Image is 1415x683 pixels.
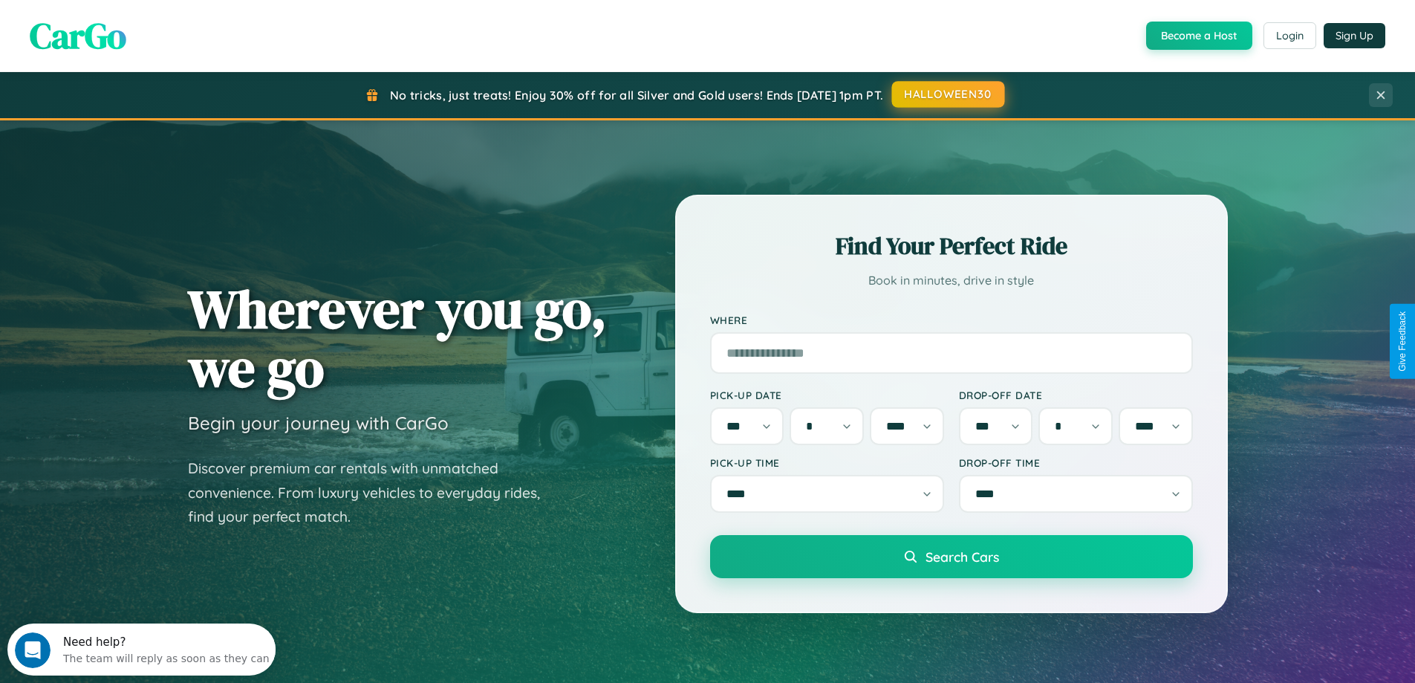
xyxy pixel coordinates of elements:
[1263,22,1316,49] button: Login
[1324,23,1385,48] button: Sign Up
[15,632,51,668] iframe: Intercom live chat
[7,624,276,676] iframe: Intercom live chat discovery launcher
[1146,22,1252,50] button: Become a Host
[959,389,1193,401] label: Drop-off Date
[710,389,944,401] label: Pick-up Date
[188,456,559,529] p: Discover premium car rentals with unmatched convenience. From luxury vehicles to everyday rides, ...
[390,88,883,103] span: No tricks, just treats! Enjoy 30% off for all Silver and Gold users! Ends [DATE] 1pm PT.
[6,6,276,47] div: Open Intercom Messenger
[188,279,607,397] h1: Wherever you go, we go
[710,314,1193,326] label: Where
[710,230,1193,262] h2: Find Your Perfect Ride
[710,270,1193,291] p: Book in minutes, drive in style
[959,456,1193,469] label: Drop-off Time
[892,81,1005,108] button: HALLOWEEN30
[56,25,262,40] div: The team will reply as soon as they can
[710,456,944,469] label: Pick-up Time
[30,11,126,60] span: CarGo
[710,535,1193,578] button: Search Cars
[1397,311,1408,372] div: Give Feedback
[56,13,262,25] div: Need help?
[926,548,999,565] span: Search Cars
[188,412,449,434] h3: Begin your journey with CarGo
